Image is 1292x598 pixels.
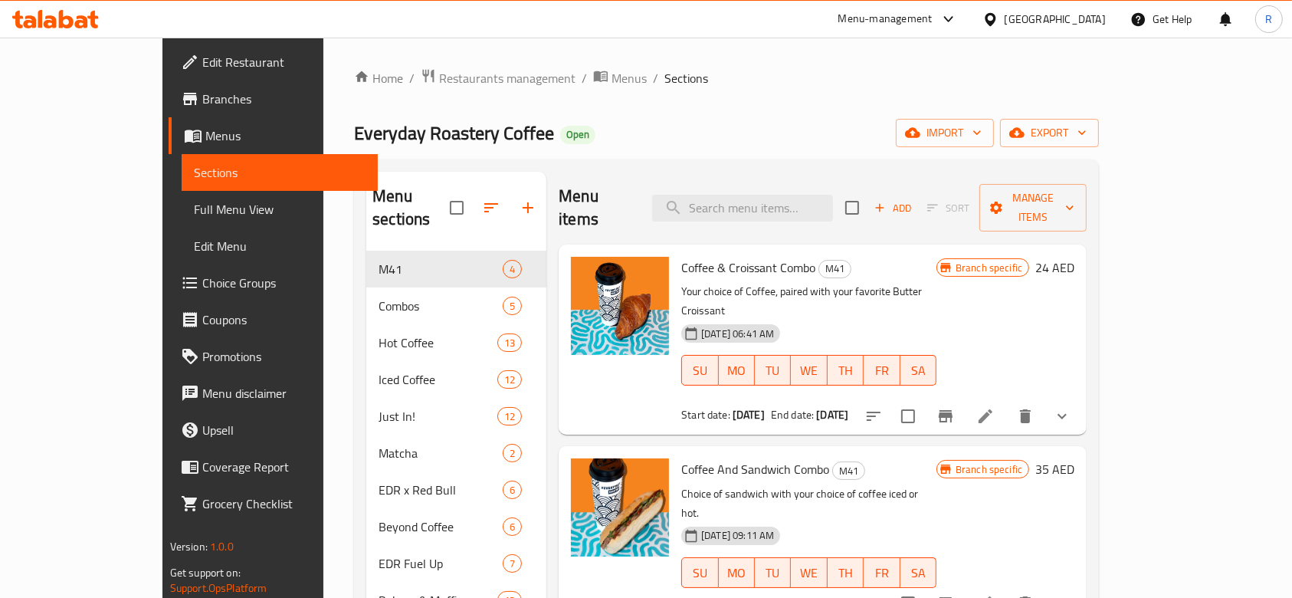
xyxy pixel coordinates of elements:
[949,261,1028,275] span: Branch specific
[182,228,379,264] a: Edit Menu
[828,557,864,588] button: TH
[169,485,379,522] a: Grocery Checklist
[498,336,521,350] span: 13
[688,562,712,584] span: SU
[681,557,718,588] button: SU
[170,563,241,583] span: Get support on:
[202,495,366,513] span: Grocery Checklist
[503,483,521,498] span: 6
[652,195,833,222] input: search
[379,444,503,462] span: Matcha
[719,557,755,588] button: MO
[194,163,366,182] span: Sections
[498,373,521,387] span: 12
[719,355,755,386] button: MO
[927,398,964,435] button: Branch-specific-item
[379,333,497,352] span: Hot Coffee
[210,537,234,557] span: 1.0.0
[976,407,995,426] a: Edit menu item
[503,517,522,536] div: items
[354,68,1099,88] nav: breadcrumb
[202,384,366,402] span: Menu disclaimer
[612,69,647,87] span: Menus
[761,562,785,584] span: TU
[498,409,521,424] span: 12
[366,251,546,287] div: M414
[761,360,785,382] span: TU
[169,412,379,449] a: Upsell
[503,260,522,278] div: items
[379,481,503,499] span: EDR x Red Bull
[870,360,894,382] span: FR
[833,462,864,480] span: M41
[182,191,379,228] a: Full Menu View
[503,520,521,534] span: 6
[497,333,522,352] div: items
[907,360,930,382] span: SA
[559,185,634,231] h2: Menu items
[379,297,503,315] div: Combos
[681,282,936,320] p: Your choice of Coffee, paired with your favorite Butter Croissant
[791,557,827,588] button: WE
[834,360,858,382] span: TH
[503,262,521,277] span: 4
[169,80,379,117] a: Branches
[202,90,366,108] span: Branches
[169,301,379,338] a: Coupons
[379,407,497,426] span: Just In!
[1035,458,1074,480] h6: 35 AED
[864,355,900,386] button: FR
[797,562,821,584] span: WE
[868,196,917,220] button: Add
[379,260,503,278] span: M41
[503,297,522,315] div: items
[818,260,851,278] div: M41
[182,154,379,191] a: Sections
[725,360,749,382] span: MO
[571,257,669,355] img: Coffee & Croissant Combo
[1000,119,1099,147] button: export
[900,355,936,386] button: SA
[379,370,497,389] span: Iced Coffee
[366,398,546,435] div: Just In!12
[379,554,503,573] span: EDR Fuel Up
[917,196,979,220] span: Select section first
[354,116,554,150] span: Everyday Roastery Coffee
[1044,398,1080,435] button: show more
[503,299,521,314] span: 5
[560,128,595,141] span: Open
[900,557,936,588] button: SA
[828,355,864,386] button: TH
[169,449,379,485] a: Coverage Report
[681,485,936,523] p: Choice of sandwich with your choice of coffee iced or hot.
[169,338,379,375] a: Promotions
[421,68,575,88] a: Restaurants management
[202,347,366,366] span: Promotions
[473,189,510,226] span: Sort sections
[503,444,522,462] div: items
[979,184,1087,232] button: Manage items
[582,69,587,87] li: /
[169,117,379,154] a: Menus
[771,405,814,425] span: End date:
[497,407,522,426] div: items
[1265,11,1272,28] span: R
[755,557,791,588] button: TU
[819,260,851,278] span: M41
[169,264,379,301] a: Choice Groups
[366,324,546,361] div: Hot Coffee13
[1007,398,1044,435] button: delete
[366,287,546,324] div: Combos5
[170,537,208,557] span: Version:
[169,375,379,412] a: Menu disclaimer
[1035,257,1074,278] h6: 24 AED
[379,517,503,536] span: Beyond Coffee
[202,421,366,439] span: Upsell
[366,508,546,545] div: Beyond Coffee6
[503,554,522,573] div: items
[560,126,595,144] div: Open
[695,327,780,341] span: [DATE] 06:41 AM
